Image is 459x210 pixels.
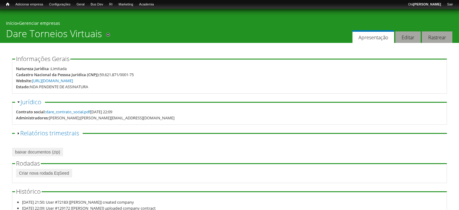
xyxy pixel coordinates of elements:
[12,148,63,156] a: baixar documentos (zip)
[16,115,49,121] div: Administradores:
[46,2,74,8] a: Configurações
[16,72,100,78] div: Cadastro Nacional da Pessoa Jurídica (CNPJ):
[16,187,41,195] span: Histórico
[413,2,441,6] strong: [PERSON_NAME]
[16,78,32,84] div: Website:
[422,31,452,43] a: Rastrear
[46,109,90,115] a: dare_contrato_social.pdf
[21,98,41,106] a: Jurídico
[16,66,51,72] div: Natureza Jurídica :
[32,78,73,83] a: [URL][DOMAIN_NAME]
[20,129,79,137] a: Relatórios trimestrais
[16,84,30,90] div: Estado:
[6,28,102,43] h1: Dare Torneios Virtuais
[444,2,456,8] a: Sair
[22,199,443,205] li: [DATE] 21:50: User #72183 [[PERSON_NAME]] created company
[405,2,444,8] a: Olá[PERSON_NAME]
[30,84,88,90] div: NDA PENDENTE DE ASSINATURA
[16,169,72,177] a: Criar nova rodada EqSeed
[106,2,116,8] a: RI
[6,2,9,6] span: Início
[136,2,157,8] a: Academia
[73,2,88,8] a: Geral
[46,109,112,115] span: [DATE] 22:09
[6,20,453,28] div: »
[51,66,67,72] div: Limitada
[16,55,69,63] span: Informações Gerais
[16,159,40,167] span: Rodadas
[19,20,60,26] a: Gerenciar empresas
[352,30,394,43] a: Apresentação
[49,115,174,121] div: [PERSON_NAME];[PERSON_NAME][EMAIL_ADDRESS][DOMAIN_NAME]
[16,109,46,115] div: Contrato social:
[88,2,106,8] a: Bus Dev
[6,20,17,26] a: Início
[395,31,421,43] a: Editar
[12,2,46,8] a: Adicionar empresa
[116,2,136,8] a: Marketing
[3,2,12,7] a: Início
[100,72,134,78] div: 59.621.871/0001-75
